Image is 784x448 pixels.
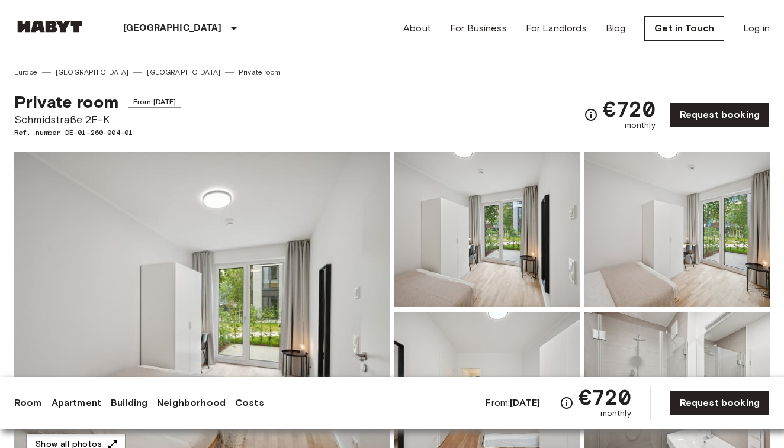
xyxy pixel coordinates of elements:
a: Private room [239,67,281,78]
span: €720 [603,98,656,120]
span: monthly [600,408,631,420]
span: Ref. number DE-01-260-004-01 [14,127,181,138]
a: Request booking [670,391,770,415]
a: Costs [235,396,264,410]
a: Get in Touch [644,16,724,41]
a: For Landlords [526,21,587,36]
span: From: [485,397,540,410]
svg: Check cost overview for full price breakdown. Please note that discounts apply to new joiners onl... [560,396,574,410]
a: Request booking [670,102,770,127]
a: [GEOGRAPHIC_DATA] [56,67,129,78]
a: Europe [14,67,37,78]
a: Apartment [52,396,101,410]
b: [DATE] [510,397,540,408]
span: From [DATE] [128,96,182,108]
a: For Business [450,21,507,36]
a: Room [14,396,42,410]
a: Blog [606,21,626,36]
a: Neighborhood [157,396,226,410]
span: Schmidstraße 2F-K [14,112,181,127]
img: Habyt [14,21,85,33]
img: Picture of unit DE-01-260-004-01 [394,152,580,307]
img: Picture of unit DE-01-260-004-01 [584,152,770,307]
span: €720 [579,386,631,408]
a: [GEOGRAPHIC_DATA] [147,67,220,78]
span: monthly [625,120,656,131]
a: Log in [743,21,770,36]
span: Private room [14,92,118,112]
svg: Check cost overview for full price breakdown. Please note that discounts apply to new joiners onl... [584,108,598,122]
a: About [403,21,431,36]
p: [GEOGRAPHIC_DATA] [123,21,222,36]
a: Building [111,396,147,410]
